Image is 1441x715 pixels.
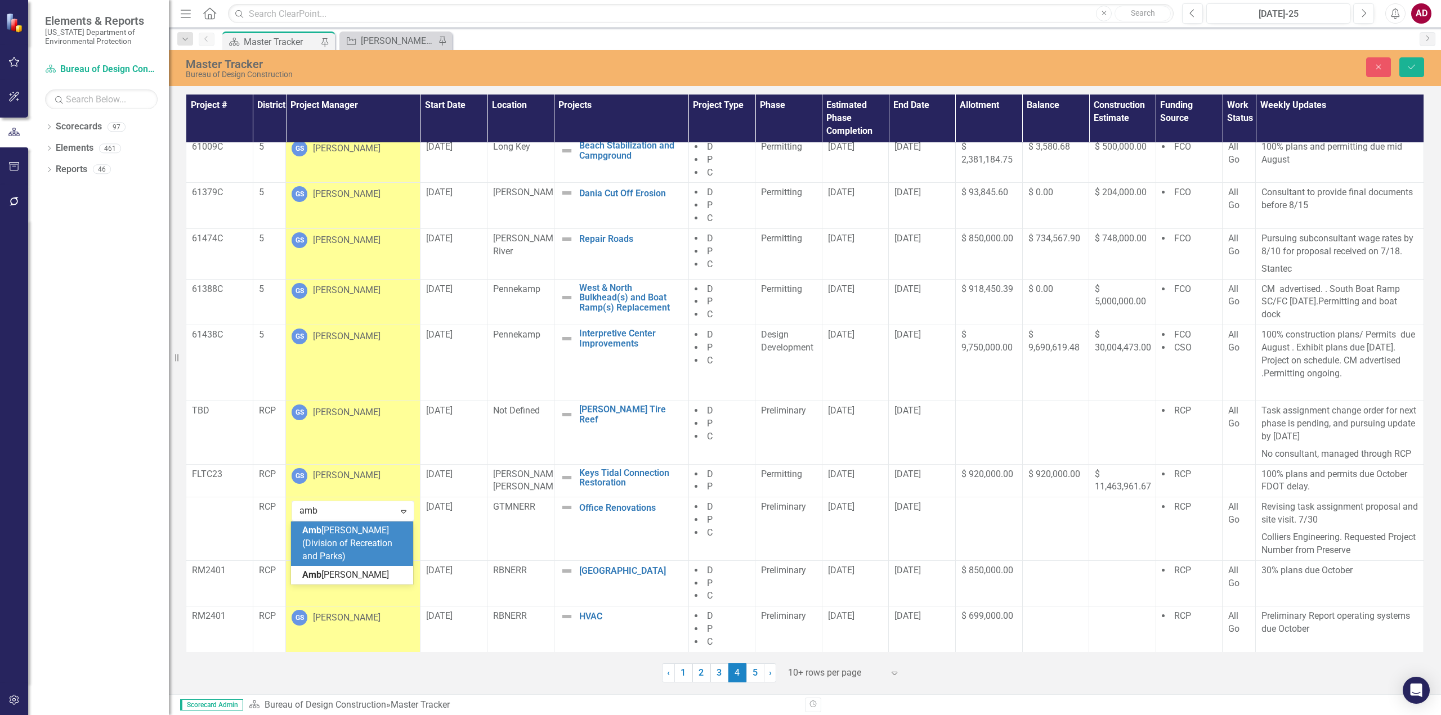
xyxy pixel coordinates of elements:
span: P [707,296,713,307]
img: Not Defined [560,144,574,158]
p: 100% plans and permitting due mid August [1261,141,1418,167]
span: C [707,259,713,269]
span: [PERSON_NAME] [302,569,389,580]
a: Interpretive Center Improvements [579,329,683,348]
div: [DATE]-25 [1210,7,1346,21]
span: RCP [259,405,276,416]
input: Search ClearPoint... [228,4,1174,24]
span: [DATE] [426,187,453,197]
span: $ 3,580.68 [1028,141,1070,152]
span: Preliminary [761,610,806,621]
span: $ 699,000.00 [961,610,1013,621]
span: $ 5,000,000.00 [1095,284,1146,307]
a: Reports [56,163,87,176]
span: [DATE] [828,469,854,479]
p: 61009C [192,141,247,154]
a: HVAC [579,611,683,622]
span: D [707,565,713,575]
span: Permitting [761,284,802,294]
span: [DATE] [828,610,854,621]
span: [DATE] [894,565,921,575]
span: [DATE] [894,284,921,294]
span: [DATE] [426,329,453,340]
span: $ 30,004,473.00 [1095,329,1151,353]
button: [DATE]-25 [1206,3,1350,24]
span: [DATE] [426,501,453,512]
span: $ 850,000.00 [961,565,1013,575]
span: D [707,187,713,197]
div: [PERSON_NAME] [313,330,381,343]
span: [DATE] [828,284,854,294]
img: Not Defined [560,501,574,514]
span: FCO [1174,187,1191,197]
div: [PERSON_NAME] [313,188,381,201]
span: All Go [1228,141,1239,165]
span: FCO [1174,141,1191,152]
span: RBNERR [493,610,527,621]
span: Pennekamp [493,284,540,294]
p: CM advertised. . South Boat Ramp SC/FC [DATE].Permitting and boat dock [1261,283,1418,322]
span: FCO [1174,233,1191,244]
div: [PERSON_NAME] [313,611,381,624]
span: [DATE] [894,141,921,152]
span: Elements & Reports [45,14,158,28]
span: D [707,405,713,416]
span: 4 [728,663,746,682]
span: RCP [259,501,276,512]
p: Task assignment change order for next phase is pending, and pursuing update by [DATE] [1261,404,1418,446]
img: Not Defined [560,471,574,484]
span: FCO [1174,329,1191,340]
span: P [707,578,713,588]
span: C [707,527,713,538]
p: Colliers Engineering. Requested Project Number from Preserve [1261,529,1418,557]
span: Preliminary [761,405,806,416]
span: 5 [259,233,264,244]
div: GS [292,232,307,248]
span: C [707,590,713,601]
button: AD [1411,3,1431,24]
a: Bureau of Design Construction [265,699,386,710]
span: RCP [1174,565,1191,575]
span: D [707,329,713,340]
span: $ 918,450.39 [961,284,1013,294]
div: [PERSON_NAME] [313,406,381,419]
a: 3 [710,663,728,682]
span: RCP [1174,501,1191,512]
p: Preliminary Report operating systems due October [1261,610,1418,636]
div: Master Tracker [244,35,318,49]
span: C [707,213,713,223]
span: $ 204,000.00 [1095,187,1147,197]
a: 1 [674,663,692,682]
span: RCP [259,610,276,621]
span: Design Development [761,329,813,353]
span: 5 [259,187,264,197]
a: 2 [692,663,710,682]
span: [DATE] [894,610,921,621]
a: [GEOGRAPHIC_DATA] [579,566,683,576]
span: [DATE] [894,233,921,244]
span: [PERSON_NAME] [PERSON_NAME] [493,469,561,492]
p: 61388C [192,283,247,296]
small: [US_STATE] Department of Environmental Protection [45,28,158,46]
div: [PERSON_NAME] [313,469,381,482]
p: 61474C [192,232,247,245]
span: [PERSON_NAME] [493,187,561,197]
a: [PERSON_NAME] Tire Reef [579,404,683,424]
img: Not Defined [560,232,574,246]
p: 100% plans and permits due October FDOT delay. [1261,468,1418,494]
div: 46 [93,165,111,174]
span: FCO [1174,284,1191,294]
span: $ 920,000.00 [961,469,1013,479]
div: Master Tracker [391,699,450,710]
span: [DATE] [426,405,453,416]
span: C [707,167,713,178]
span: P [707,200,713,210]
p: Revising task assignment proposal and site visit. 7/30 [1261,501,1418,529]
span: All Go [1228,501,1239,525]
div: [PERSON_NAME]'s Tracker [361,34,435,48]
span: Preliminary [761,501,806,512]
span: D [707,501,713,512]
div: [PERSON_NAME] [313,284,381,297]
a: Keys Tidal Connection Restoration [579,468,683,488]
a: Bureau of Design Construction [45,63,158,76]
